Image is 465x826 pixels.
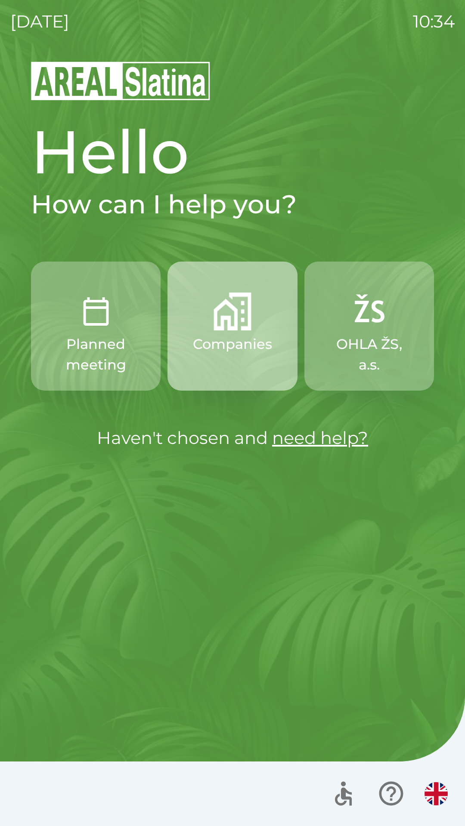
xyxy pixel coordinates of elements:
[325,334,413,375] p: OHLA ŽS, a.s.
[350,293,388,330] img: 9f72f9f4-8902-46ff-b4e6-bc4241ee3c12.png
[31,425,434,451] p: Haven't chosen and
[413,9,455,34] p: 10:34
[31,188,434,220] h2: How can I help you?
[77,293,115,330] img: 0ea463ad-1074-4378-bee6-aa7a2f5b9440.png
[304,262,434,391] button: OHLA ŽS, a.s.
[214,293,251,330] img: 58b4041c-2a13-40f9-aad2-b58ace873f8c.png
[10,9,69,34] p: [DATE]
[272,427,368,448] a: need help?
[31,115,434,188] h1: Hello
[31,60,434,102] img: Logo
[425,782,448,805] img: en flag
[31,262,161,391] button: Planned meeting
[167,262,297,391] button: Companies
[52,334,140,375] p: Planned meeting
[193,334,272,354] p: Companies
